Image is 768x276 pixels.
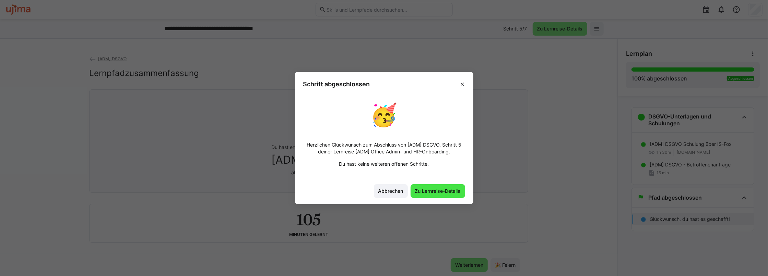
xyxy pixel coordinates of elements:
span: Zu Lernreise-Details [414,188,462,195]
p: Du hast keine weiteren offenen Schritte. [339,161,429,167]
button: Abbrechen [374,184,408,198]
p: 🥳 [370,99,398,130]
button: Zu Lernreise-Details [411,184,465,198]
p: Herzlichen Glückwunsch zum Abschluss von [ADM] DSGVO, Schritt 5 deiner Lernreise [ADM] Office Adm... [303,141,465,155]
span: Abbrechen [377,188,404,195]
h3: Schritt abgeschlossen [303,80,370,88]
